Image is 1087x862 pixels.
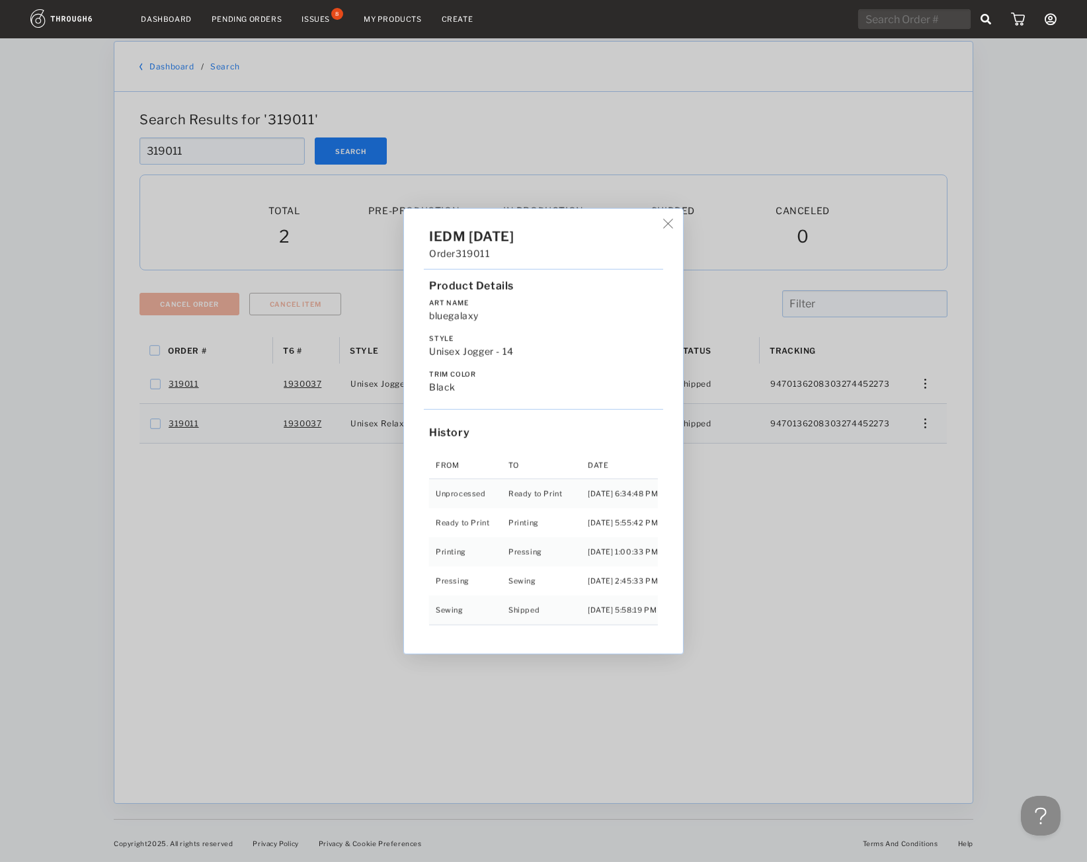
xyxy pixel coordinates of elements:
[302,15,330,24] div: Issues
[141,15,192,24] a: Dashboard
[429,566,508,595] td: Pressing
[429,310,479,321] span: bluegalaxy
[30,9,122,28] img: logo.1c10ca64.svg
[429,595,508,625] td: Sewing
[429,280,514,292] span: Product Details
[1021,796,1061,836] iframe: Toggle Customer Support
[508,595,588,625] td: Shipped
[429,381,456,393] span: black
[429,426,469,439] span: History
[429,248,491,259] span: Order 319011
[442,15,473,24] a: Create
[429,537,508,566] td: Printing
[429,299,658,307] label: Art Name
[429,229,514,245] span: IEDM [DATE]
[331,8,343,20] div: 8
[508,566,588,595] td: Sewing
[508,452,588,479] th: To
[858,9,971,29] input: Search Order #
[588,479,658,508] td: [DATE] 6:34:48 PM
[1011,13,1025,26] img: icon_cart.dab5cea1.svg
[508,508,588,537] td: Printing
[588,508,658,537] td: [DATE] 5:55:42 PM
[508,479,588,508] td: Ready to Print
[429,508,508,537] td: Ready to Print
[429,346,514,357] span: Unisex Jogger - 14
[588,452,658,479] th: Date
[302,13,344,25] a: Issues8
[429,370,658,378] label: Trim Color
[663,219,673,229] img: icon_button_x_thin.7ff7c24d.svg
[588,595,658,625] td: [DATE] 5:58:19 PM
[364,15,422,24] a: My Products
[429,452,508,479] th: From
[508,537,588,566] td: Pressing
[429,334,658,342] label: Style
[212,15,282,24] a: Pending Orders
[588,537,658,566] td: [DATE] 1:00:33 PM
[588,566,658,595] td: [DATE] 2:45:33 PM
[429,479,508,508] td: Unprocessed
